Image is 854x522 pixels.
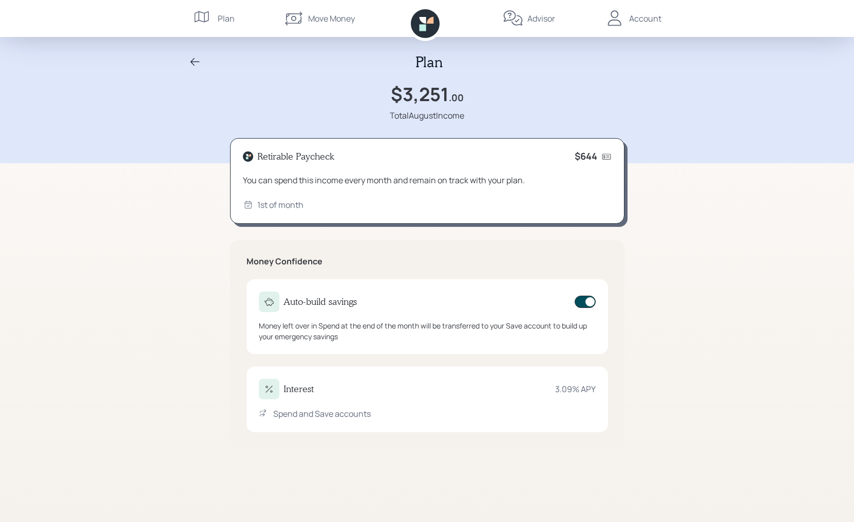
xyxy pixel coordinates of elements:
[283,383,314,395] h4: Interest
[449,92,464,104] h4: .00
[308,12,355,25] div: Move Money
[257,199,303,211] div: 1st of month
[527,12,555,25] div: Advisor
[415,53,443,71] h2: Plan
[218,12,235,25] div: Plan
[259,320,596,342] div: Money left over in Spend at the end of the month will be transferred to your Save account to buil...
[283,296,357,307] h4: Auto-build savings
[257,151,334,162] h4: Retirable Paycheck
[390,109,464,122] div: Total August Income
[629,12,661,25] div: Account
[391,83,449,105] h1: $3,251
[273,408,371,420] div: Spend and Save accounts
[555,383,596,395] div: 3.09 % APY
[246,257,608,266] h5: Money Confidence
[575,151,597,162] h4: $644
[243,174,612,186] div: You can spend this income every month and remain on track with your plan.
